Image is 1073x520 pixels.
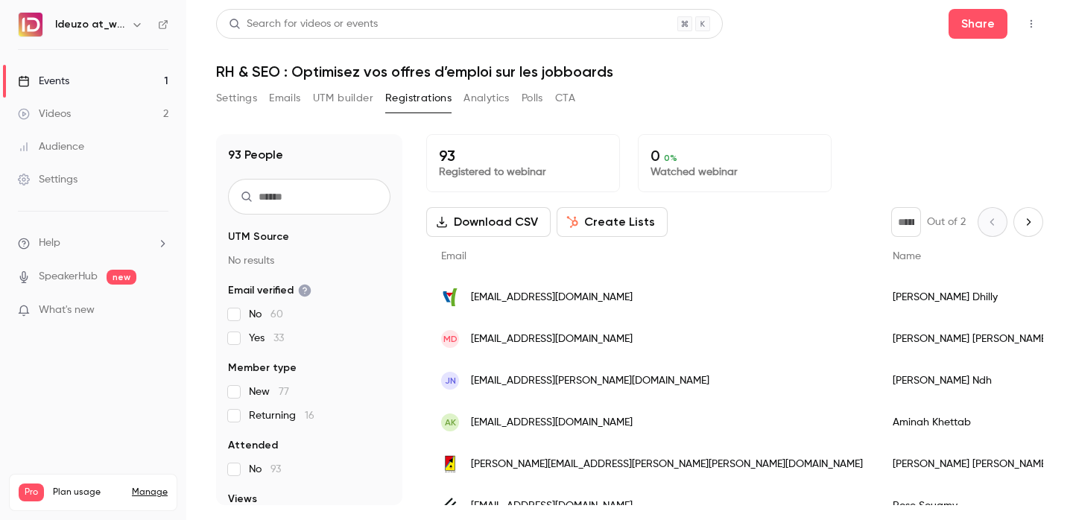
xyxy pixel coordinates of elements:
[270,309,283,320] span: 60
[249,408,314,423] span: Returning
[249,384,289,399] span: New
[522,86,543,110] button: Polls
[471,415,633,431] span: [EMAIL_ADDRESS][DOMAIN_NAME]
[445,374,456,387] span: JN
[443,332,458,346] span: MD
[878,443,1064,485] div: [PERSON_NAME] [PERSON_NAME]
[445,416,456,429] span: AK
[39,235,60,251] span: Help
[463,86,510,110] button: Analytics
[385,86,452,110] button: Registrations
[269,86,300,110] button: Emails
[426,207,551,237] button: Download CSV
[557,207,668,237] button: Create Lists
[439,165,607,180] p: Registered to webinar
[439,147,607,165] p: 93
[18,107,71,121] div: Videos
[471,457,863,472] span: [PERSON_NAME][EMAIL_ADDRESS][PERSON_NAME][PERSON_NAME][DOMAIN_NAME]
[132,486,168,498] a: Manage
[651,147,819,165] p: 0
[228,253,390,268] p: No results
[878,276,1064,318] div: [PERSON_NAME] Dhilly
[1013,207,1043,237] button: Next page
[39,302,95,318] span: What's new
[249,331,284,346] span: Yes
[228,229,289,244] span: UTM Source
[279,387,289,397] span: 77
[949,9,1007,39] button: Share
[151,304,168,317] iframe: Noticeable Trigger
[651,165,819,180] p: Watched webinar
[878,360,1064,402] div: [PERSON_NAME] Ndh
[39,269,98,285] a: SpeakerHub
[55,17,125,32] h6: Ideuzo at_work
[216,63,1043,80] h1: RH & SEO : Optimisez vos offres d’emploi sur les jobboards
[441,288,459,306] img: cabinet-merlin.fr
[18,172,77,187] div: Settings
[441,455,459,473] img: alten.fr
[441,497,459,515] img: softfluent.com
[228,492,257,507] span: Views
[893,251,921,261] span: Name
[229,16,378,32] div: Search for videos or events
[664,153,677,163] span: 0 %
[18,235,168,251] li: help-dropdown-opener
[228,283,311,298] span: Email verified
[273,333,284,343] span: 33
[18,139,84,154] div: Audience
[471,332,633,347] span: [EMAIL_ADDRESS][DOMAIN_NAME]
[18,74,69,89] div: Events
[19,483,44,501] span: Pro
[471,498,633,514] span: [EMAIL_ADDRESS][DOMAIN_NAME]
[228,146,283,164] h1: 93 People
[249,462,281,477] span: No
[305,410,314,421] span: 16
[19,13,42,37] img: Ideuzo at_work
[228,361,297,375] span: Member type
[313,86,373,110] button: UTM builder
[107,270,136,285] span: new
[441,251,466,261] span: Email
[249,307,283,322] span: No
[228,438,278,453] span: Attended
[471,373,709,389] span: [EMAIL_ADDRESS][PERSON_NAME][DOMAIN_NAME]
[555,86,575,110] button: CTA
[927,215,966,229] p: Out of 2
[270,464,281,475] span: 93
[471,290,633,305] span: [EMAIL_ADDRESS][DOMAIN_NAME]
[878,318,1064,360] div: [PERSON_NAME] [PERSON_NAME]
[53,486,123,498] span: Plan usage
[216,86,257,110] button: Settings
[878,402,1064,443] div: Aminah Khettab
